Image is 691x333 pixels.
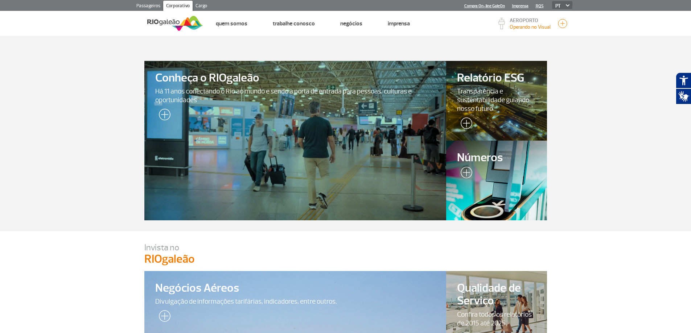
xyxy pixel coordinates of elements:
img: leia-mais [155,109,170,123]
button: Abrir recursos assistivos. [676,72,691,88]
a: Relatório ESGTransparência e sustentabilidade guiando nosso futuro [446,61,547,141]
span: Qualidade de Serviço [457,282,536,307]
a: Trabalhe Conosco [273,20,315,27]
a: Negócios [340,20,362,27]
a: Números [446,141,547,220]
a: Quem Somos [216,20,247,27]
p: RIOgaleão [144,253,547,265]
span: Relatório ESG [457,72,536,84]
p: AEROPORTO [510,18,551,23]
span: Divulgação de informações tarifárias, indicadores, entre outros. [155,297,436,306]
a: RQS [536,4,544,8]
p: Invista no [144,242,547,253]
img: leia-mais [457,167,472,181]
img: leia-mais [155,310,170,325]
div: Plugin de acessibilidade da Hand Talk. [676,72,691,104]
span: Confira todos os relatórios de 2015 até 2025. [457,310,536,328]
p: Visibilidade de 10000m [510,23,551,31]
span: Transparência e sustentabilidade guiando nosso futuro [457,87,536,113]
span: Números [457,151,536,164]
a: Compra On-line GaleOn [464,4,505,8]
a: Conheça o RIOgaleãoHá 11 anos conectando o Rio ao mundo e sendo a porta de entrada para pessoas, ... [144,61,447,220]
button: Abrir tradutor de língua de sinais. [676,88,691,104]
a: Corporativo [163,1,193,12]
span: Negócios Aéreos [155,282,436,295]
span: Há 11 anos conectando o Rio ao mundo e sendo a porta de entrada para pessoas, culturas e oportuni... [155,87,436,104]
a: Imprensa [388,20,410,27]
a: Imprensa [512,4,528,8]
img: leia-mais [457,117,472,132]
span: Conheça o RIOgaleão [155,72,436,84]
a: Cargo [193,1,210,12]
a: Passageiros [133,1,163,12]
